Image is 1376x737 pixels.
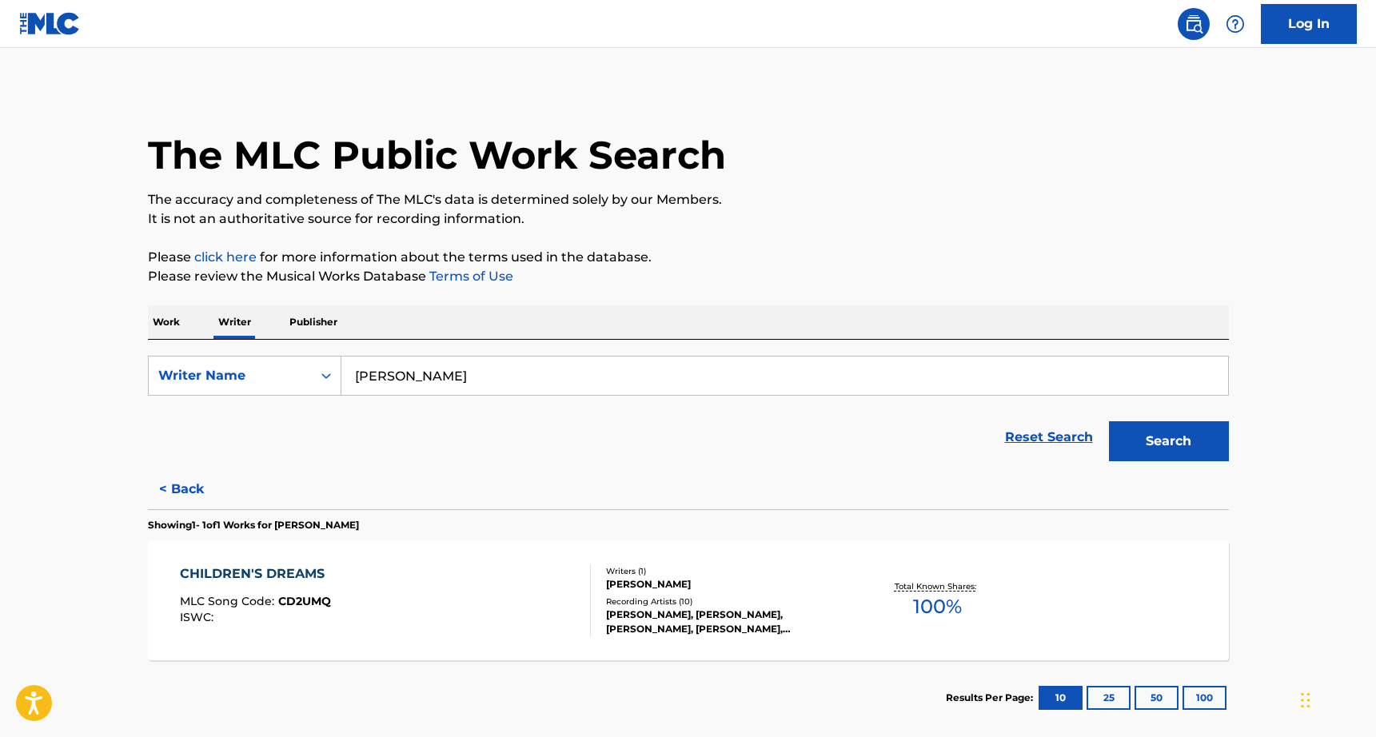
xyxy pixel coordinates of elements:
div: Recording Artists ( 10 ) [606,596,848,608]
p: Please review the Musical Works Database [148,267,1229,286]
div: Help [1219,8,1251,40]
form: Search Form [148,356,1229,469]
a: Log In [1261,4,1357,44]
div: Writers ( 1 ) [606,565,848,577]
a: Public Search [1178,8,1210,40]
button: Search [1109,421,1229,461]
div: Writer Name [158,366,302,385]
div: [PERSON_NAME] [606,577,848,592]
a: Reset Search [997,420,1101,455]
p: Publisher [285,305,342,339]
button: 100 [1183,686,1226,710]
button: 25 [1087,686,1131,710]
p: Total Known Shares: [895,580,980,592]
button: < Back [148,469,244,509]
button: 50 [1135,686,1179,710]
p: Please for more information about the terms used in the database. [148,248,1229,267]
a: CHILDREN'S DREAMSMLC Song Code:CD2UMQISWC:Writers (1)[PERSON_NAME]Recording Artists (10)[PERSON_N... [148,540,1229,660]
p: The accuracy and completeness of The MLC's data is determined solely by our Members. [148,190,1229,209]
p: Writer [213,305,256,339]
p: Results Per Page: [946,691,1037,705]
img: help [1226,14,1245,34]
div: [PERSON_NAME], [PERSON_NAME], [PERSON_NAME], [PERSON_NAME], [PERSON_NAME] [606,608,848,636]
span: CD2UMQ [278,594,331,608]
button: 10 [1039,686,1083,710]
iframe: Chat Widget [1296,660,1376,737]
p: Work [148,305,185,339]
span: MLC Song Code : [180,594,278,608]
a: Terms of Use [426,269,513,284]
span: ISWC : [180,610,217,624]
p: Showing 1 - 1 of 1 Works for [PERSON_NAME] [148,518,359,532]
img: MLC Logo [19,12,81,35]
span: 100 % [913,592,962,621]
div: Drag [1301,676,1310,724]
div: CHILDREN'S DREAMS [180,564,333,584]
a: click here [194,249,257,265]
h1: The MLC Public Work Search [148,131,726,179]
img: search [1184,14,1203,34]
p: It is not an authoritative source for recording information. [148,209,1229,229]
